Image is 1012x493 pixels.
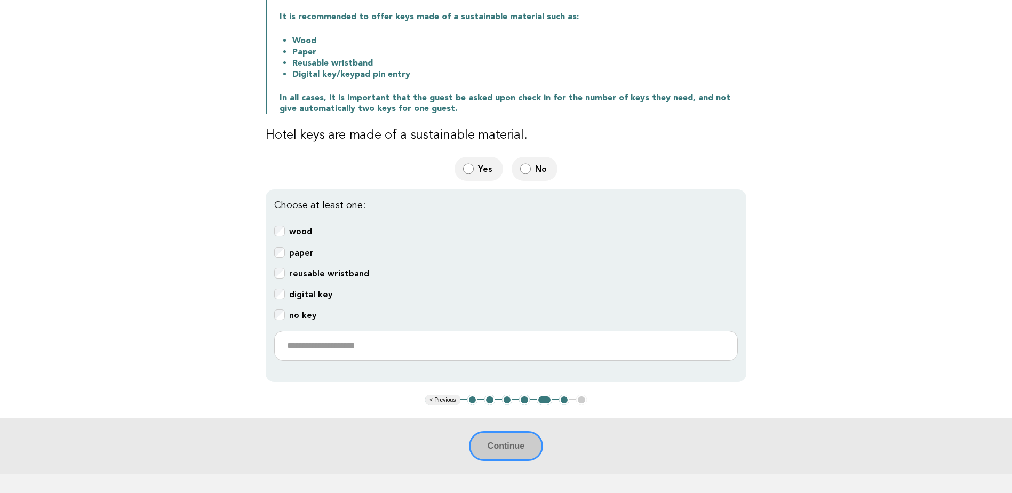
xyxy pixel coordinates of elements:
[280,12,746,22] p: It is recommended to offer keys made of a sustainable material such as:
[289,248,314,258] b: paper
[463,163,474,174] input: Yes
[535,163,549,174] span: No
[520,163,531,174] input: No
[266,127,746,144] h3: Hotel keys are made of a sustainable material.
[289,310,316,320] b: no key
[292,35,746,46] li: Wood
[289,268,369,279] b: reusable wristband
[478,163,495,174] span: Yes
[292,69,746,80] li: Digital key/keypad pin entry
[280,93,746,114] p: In all cases, it is important that the guest be asked upon check in for the number of keys they n...
[484,395,495,405] button: 2
[292,46,746,58] li: Paper
[559,395,570,405] button: 6
[289,289,332,299] b: digital key
[537,395,552,405] button: 5
[519,395,530,405] button: 4
[425,395,460,405] button: < Previous
[467,395,478,405] button: 1
[502,395,513,405] button: 3
[274,198,738,213] p: Choose at least one:
[292,58,746,69] li: Reusable wristband
[289,226,312,236] b: wood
